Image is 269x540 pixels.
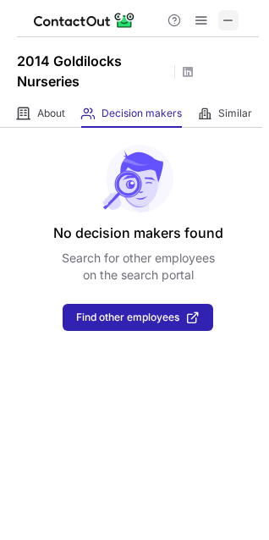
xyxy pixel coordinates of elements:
img: ContactOut v5.3.10 [34,10,135,30]
span: About [37,107,65,120]
span: Similar [218,107,252,120]
span: Find other employees [76,311,179,323]
header: No decision makers found [53,223,223,243]
h1: 2014 Goldilocks Nurseries [17,51,169,91]
img: No leads found [102,145,174,212]
span: Decision makers [102,107,182,120]
button: Find other employees [63,304,213,331]
p: Search for other employees on the search portal [62,250,215,284]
